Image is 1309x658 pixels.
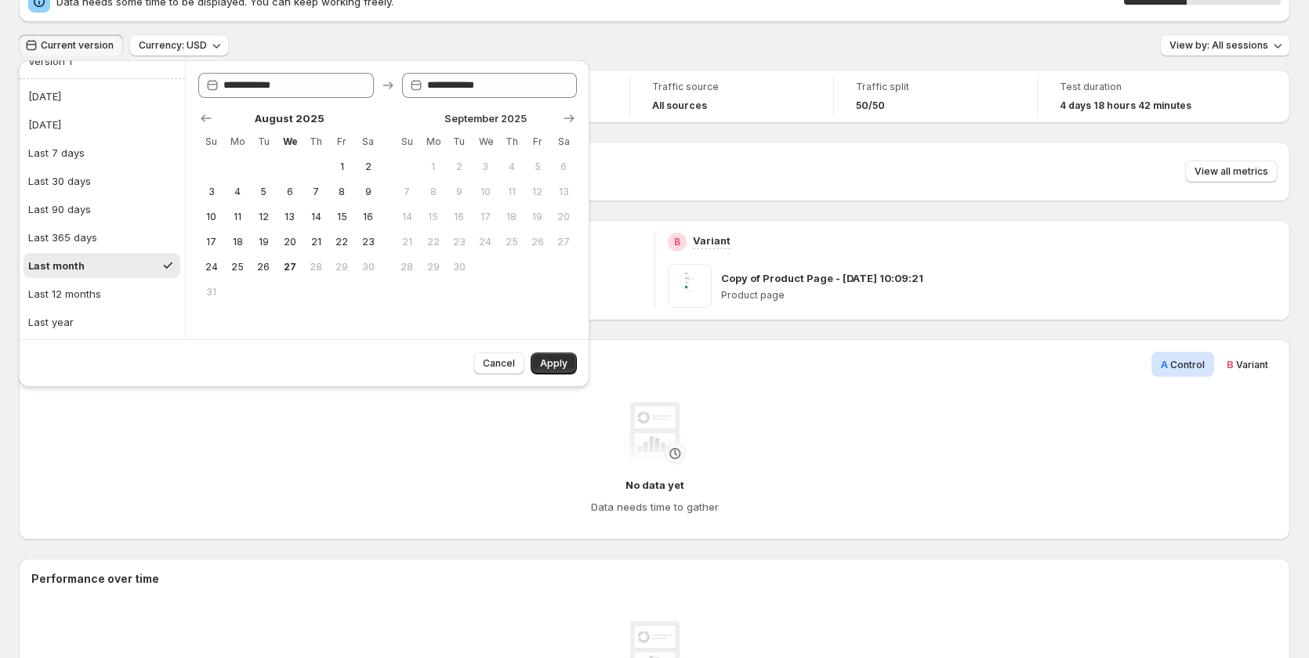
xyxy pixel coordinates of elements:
span: 19 [531,211,544,223]
div: Last 12 months [28,286,101,302]
button: Version 1 [24,49,174,74]
span: 7 [309,186,322,198]
div: Version 1 [28,53,72,69]
button: Thursday August 7 2025 [303,179,328,204]
div: Last 365 days [28,230,97,245]
span: 2 [361,161,375,173]
button: Friday September 5 2025 [524,154,550,179]
div: Last month [28,258,85,273]
span: 15 [426,211,440,223]
button: Wednesday August 6 2025 [277,179,303,204]
span: 6 [283,186,296,198]
button: Monday August 4 2025 [224,179,250,204]
span: 21 [309,236,322,248]
span: 20 [557,211,571,223]
span: Mo [230,136,244,148]
button: Saturday August 23 2025 [355,230,381,255]
span: 27 [283,261,296,273]
button: Tuesday September 30 2025 [446,255,472,280]
button: Sunday August 3 2025 [198,179,224,204]
button: Friday August 15 2025 [329,204,355,230]
button: Friday August 29 2025 [329,255,355,280]
h4: No data yet [625,477,684,493]
span: 10 [205,211,218,223]
span: 13 [283,211,296,223]
button: Saturday August 2 2025 [355,154,381,179]
button: Monday September 29 2025 [420,255,446,280]
button: [DATE] [24,84,180,109]
span: Test duration [1060,81,1220,93]
button: Sunday August 24 2025 [198,255,224,280]
button: Tuesday August 12 2025 [251,204,277,230]
button: Last 12 months [24,281,180,306]
button: Sunday August 10 2025 [198,204,224,230]
th: Thursday [303,129,328,154]
button: Sunday September 21 2025 [394,230,420,255]
span: 29 [426,261,440,273]
span: 17 [479,211,492,223]
th: Sunday [394,129,420,154]
span: 16 [452,211,466,223]
span: Su [401,136,414,148]
span: We [479,136,492,148]
div: Last 7 days [28,145,85,161]
span: Control [1170,359,1205,371]
button: Apply [531,352,577,374]
button: Monday September 1 2025 [420,154,446,179]
button: Last month [24,253,180,278]
span: 10 [479,186,492,198]
th: Saturday [355,129,381,154]
button: Tuesday August 5 2025 [251,179,277,204]
span: Sa [557,136,571,148]
button: Today Wednesday August 27 2025 [277,255,303,280]
span: 2 [452,161,466,173]
button: Friday September 26 2025 [524,230,550,255]
h4: Data needs time to gather [591,499,719,515]
span: 30 [361,261,375,273]
div: Last 90 days [28,201,91,217]
span: We [283,136,296,148]
span: Cancel [483,357,515,370]
span: 19 [257,236,270,248]
button: Thursday August 14 2025 [303,204,328,230]
th: Saturday [551,129,577,154]
span: 28 [401,261,414,273]
img: Copy of Product Page - Aug 19, 10:09:21 [668,264,712,308]
button: Friday August 22 2025 [329,230,355,255]
span: 5 [531,161,544,173]
button: Wednesday September 10 2025 [473,179,499,204]
button: Tuesday September 16 2025 [446,204,472,230]
span: Su [205,136,218,148]
span: 18 [505,211,518,223]
button: Sunday August 31 2025 [198,280,224,305]
span: 1 [335,161,349,173]
span: 15 [335,211,349,223]
span: 50/50 [856,99,885,112]
span: 21 [401,236,414,248]
span: Traffic split [856,81,1015,93]
button: Monday August 18 2025 [224,230,250,255]
span: 23 [452,236,466,248]
button: Thursday August 21 2025 [303,230,328,255]
button: Tuesday September 9 2025 [446,179,472,204]
span: Tu [452,136,466,148]
span: 4 [230,186,244,198]
button: Wednesday September 17 2025 [473,204,499,230]
button: Monday August 25 2025 [224,255,250,280]
span: Variant [1236,359,1268,371]
span: Th [505,136,518,148]
span: A [1161,358,1168,371]
span: View by: All sessions [1169,39,1268,52]
span: 29 [335,261,349,273]
button: Friday September 12 2025 [524,179,550,204]
span: 18 [230,236,244,248]
span: Tu [257,136,270,148]
span: 6 [557,161,571,173]
button: Cancel [473,352,524,374]
img: No data yet [623,402,686,465]
span: Th [309,136,322,148]
span: 13 [557,186,571,198]
button: Show next month, October 2025 [558,107,580,129]
th: Thursday [499,129,524,154]
a: Traffic split50/50 [856,79,1015,114]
